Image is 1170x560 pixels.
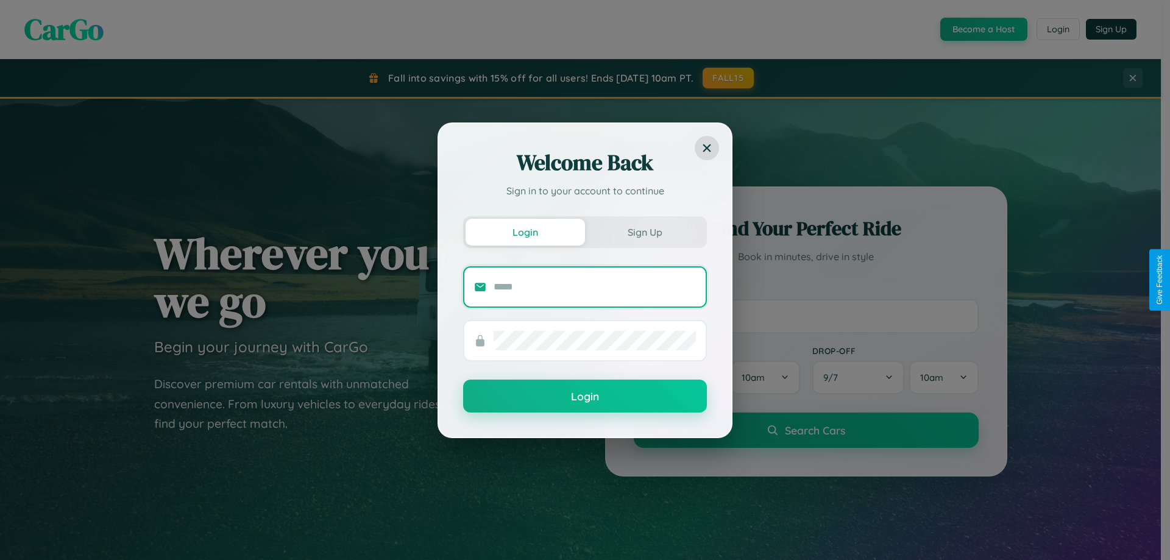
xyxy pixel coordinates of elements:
[466,219,585,246] button: Login
[463,183,707,198] p: Sign in to your account to continue
[1155,255,1164,305] div: Give Feedback
[463,380,707,413] button: Login
[585,219,704,246] button: Sign Up
[463,148,707,177] h2: Welcome Back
